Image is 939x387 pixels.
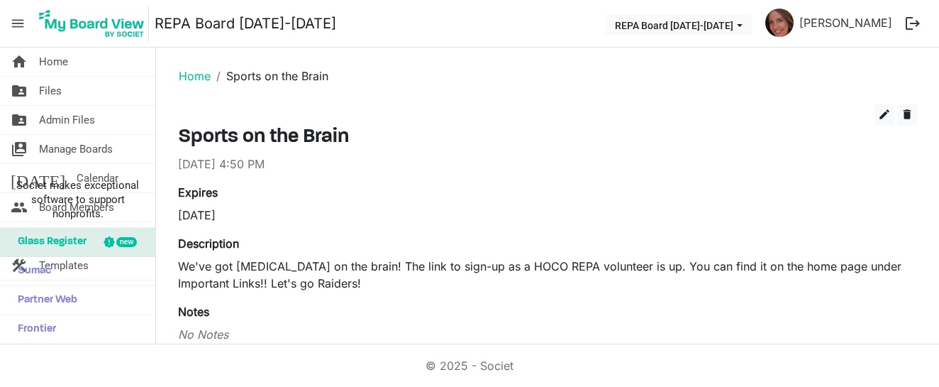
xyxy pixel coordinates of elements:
[898,9,928,38] button: logout
[426,359,513,373] a: © 2025 - Societ
[606,15,752,35] button: REPA Board 2025-2026 dropdownbutton
[39,106,95,134] span: Admin Files
[11,286,77,315] span: Partner Web
[39,48,68,76] span: Home
[6,178,149,221] span: Societ makes exceptional software to support nonprofits.
[4,10,31,37] span: menu
[11,164,65,192] span: [DATE]
[11,106,28,134] span: folder_shared
[179,69,211,83] a: Home
[77,164,118,192] span: Calendar
[11,48,28,76] span: home
[116,237,137,247] div: new
[794,9,898,37] a: [PERSON_NAME]
[878,108,891,121] span: edit
[11,315,56,344] span: Frontier
[39,135,113,163] span: Manage Boards
[178,326,917,343] div: No Notes
[11,228,87,256] span: Glass Register
[178,126,917,150] h3: Sports on the Brain
[897,104,917,126] button: delete
[901,108,913,121] span: delete
[39,77,62,105] span: Files
[11,77,28,105] span: folder_shared
[11,257,51,285] span: Sumac
[178,207,537,224] div: [DATE]
[178,258,917,292] p: We've got [MEDICAL_DATA] on the brain! The link to sign-up as a HOCO REPA volunteer is up. You ca...
[178,303,209,320] label: Notes
[35,6,155,41] a: My Board View Logo
[765,9,794,37] img: aLB5LVcGR_PCCk3EizaQzfhNfgALuioOsRVbMr9Zq1CLdFVQUAcRzChDQbMFezouKt6echON3eNsO59P8s_Ojg_thumb.png
[211,67,328,85] li: Sports on the Brain
[874,104,894,126] button: edit
[11,135,28,163] span: switch_account
[178,184,218,201] label: Expires
[178,235,239,252] label: Description
[35,6,149,41] img: My Board View Logo
[155,9,336,38] a: REPA Board [DATE]-[DATE]
[178,156,917,173] div: [DATE] 4:50 PM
